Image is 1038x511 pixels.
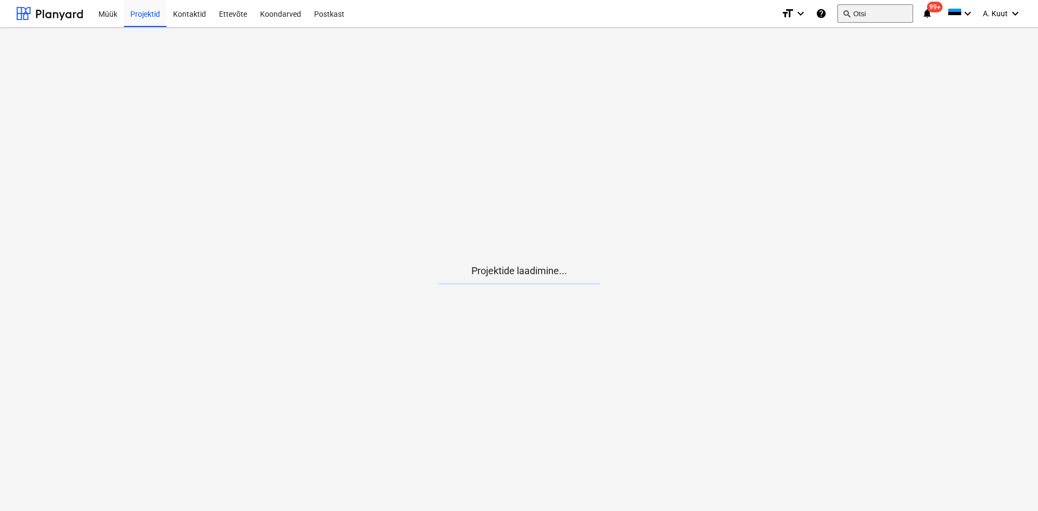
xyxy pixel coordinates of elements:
[837,4,913,23] button: Otsi
[1009,7,1022,20] i: keyboard_arrow_down
[983,9,1008,18] span: A. Kuut
[961,7,974,20] i: keyboard_arrow_down
[927,2,943,12] span: 99+
[794,7,807,20] i: keyboard_arrow_down
[842,9,851,18] span: search
[984,459,1038,511] iframe: Chat Widget
[438,264,600,277] p: Projektide laadimine...
[781,7,794,20] i: format_size
[922,7,933,20] i: notifications
[816,7,827,20] i: Abikeskus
